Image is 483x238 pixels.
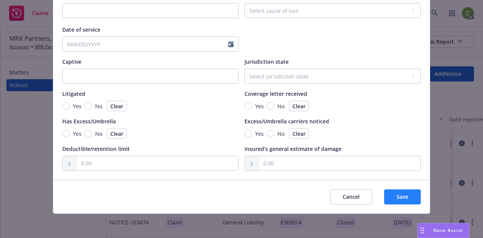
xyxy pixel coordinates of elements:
[62,102,70,110] input: Yes
[245,58,289,65] span: Jurisdiction state
[85,102,92,110] input: No
[85,130,92,137] input: No
[267,102,274,110] input: No
[77,156,238,170] input: 0.00
[418,223,427,238] div: Drag to move
[228,41,234,47] svg: Calendar
[73,102,82,110] span: Yes
[62,130,70,137] input: Yes
[433,227,463,233] span: Nova Assist
[62,118,116,125] span: Has Excess/Umbrella
[330,189,372,204] button: Cancel
[267,130,274,137] input: No
[343,193,360,200] span: Cancel
[62,90,85,97] span: Litigated
[245,145,341,152] span: Insured’s general estimate of damage
[110,103,123,110] span: Clear
[277,102,285,110] span: No
[289,101,309,111] button: Clear
[62,26,100,33] span: Date of service
[245,130,252,137] input: Yes
[62,145,130,152] span: Deductible/retention limit
[289,128,309,139] button: Clear
[73,130,82,138] span: Yes
[245,102,252,110] input: Yes
[397,193,408,200] span: Save
[107,128,127,139] button: Clear
[63,37,228,51] input: MM/DD/YYYY
[417,223,469,238] button: Nova Assist
[110,130,123,137] span: Clear
[245,118,329,125] span: Excess/Umbrella carriers noticed
[384,189,421,204] button: Save
[107,101,127,111] button: Clear
[255,130,264,138] span: Yes
[292,103,306,110] span: Clear
[95,130,102,138] span: No
[259,156,420,170] input: 0.00
[62,58,82,65] span: Captive
[277,130,285,138] span: No
[255,102,264,110] span: Yes
[95,102,102,110] span: No
[245,90,307,97] span: Coverage letter received
[292,130,306,137] span: Clear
